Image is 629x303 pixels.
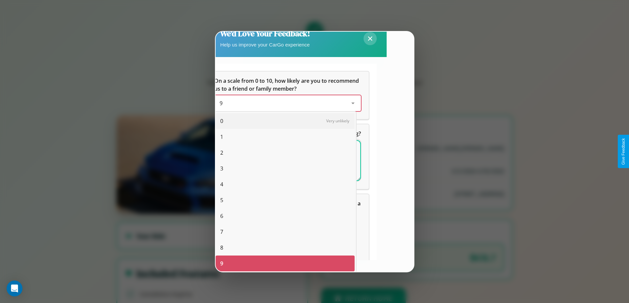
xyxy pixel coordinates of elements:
span: 4 [220,180,223,188]
div: 5 [216,192,355,208]
div: 9 [216,256,355,271]
div: On a scale from 0 to 10, how likely are you to recommend us to a friend or family member? [206,72,369,119]
span: 7 [220,228,223,236]
span: 5 [220,196,223,204]
p: Help us improve your CarGo experience [220,40,310,49]
span: 8 [220,244,223,252]
div: Give Feedback [621,138,626,165]
div: 8 [216,240,355,256]
h2: We'd Love Your Feedback! [220,28,310,39]
span: 6 [220,212,223,220]
div: On a scale from 0 to 10, how likely are you to recommend us to a friend or family member? [214,95,361,111]
span: On a scale from 0 to 10, how likely are you to recommend us to a friend or family member? [214,77,360,92]
span: 9 [220,100,223,107]
span: 9 [220,259,223,267]
div: 0 [216,113,355,129]
div: 4 [216,176,355,192]
div: 6 [216,208,355,224]
h5: On a scale from 0 to 10, how likely are you to recommend us to a friend or family member? [214,77,361,93]
span: Which of the following features do you value the most in a vehicle? [214,200,362,215]
span: 2 [220,149,223,157]
div: 10 [216,271,355,287]
div: Open Intercom Messenger [7,281,22,296]
span: Very unlikely [326,118,349,124]
div: 7 [216,224,355,240]
span: 3 [220,165,223,172]
span: 0 [220,117,223,125]
span: What can we do to make your experience more satisfying? [214,130,361,137]
span: 1 [220,133,223,141]
div: 1 [216,129,355,145]
div: 3 [216,161,355,176]
div: 2 [216,145,355,161]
